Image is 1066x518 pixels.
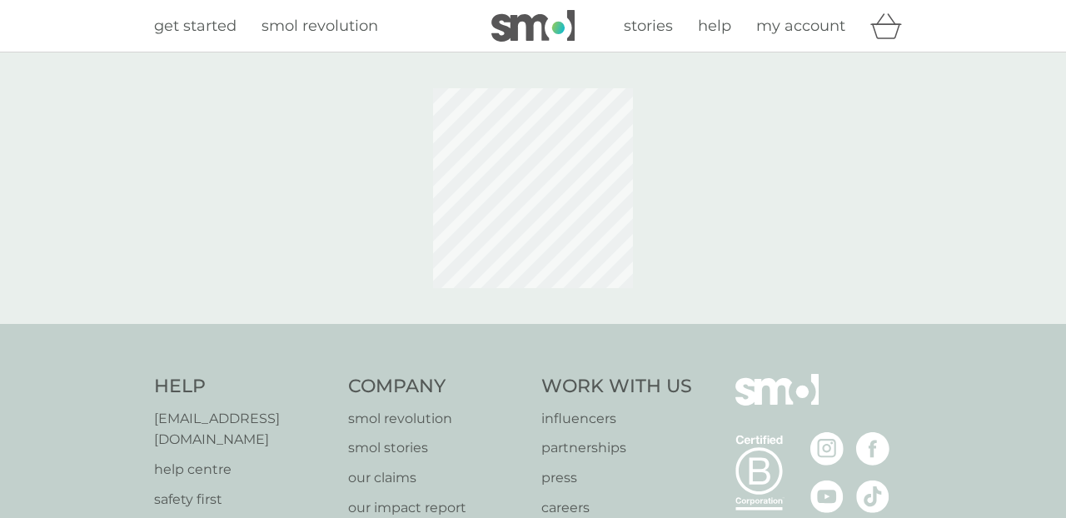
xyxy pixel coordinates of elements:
img: visit the smol Tiktok page [856,480,889,513]
a: my account [756,14,845,38]
a: smol revolution [348,408,526,430]
div: basket [870,9,912,42]
a: get started [154,14,237,38]
a: influencers [541,408,692,430]
a: smol stories [348,437,526,459]
a: [EMAIL_ADDRESS][DOMAIN_NAME] [154,408,331,451]
span: my account [756,17,845,35]
h4: Company [348,374,526,400]
a: safety first [154,489,331,511]
h4: Help [154,374,331,400]
a: our claims [348,467,526,489]
a: partnerships [541,437,692,459]
h4: Work With Us [541,374,692,400]
img: smol [491,10,575,42]
a: help centre [154,459,331,481]
img: visit the smol Instagram page [810,432,844,466]
span: help [698,17,731,35]
a: smol revolution [262,14,378,38]
span: stories [624,17,673,35]
a: stories [624,14,673,38]
img: smol [735,374,819,431]
span: smol revolution [262,17,378,35]
img: visit the smol Facebook page [856,432,889,466]
span: get started [154,17,237,35]
img: visit the smol Youtube page [810,480,844,513]
a: press [541,467,692,489]
a: help [698,14,731,38]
